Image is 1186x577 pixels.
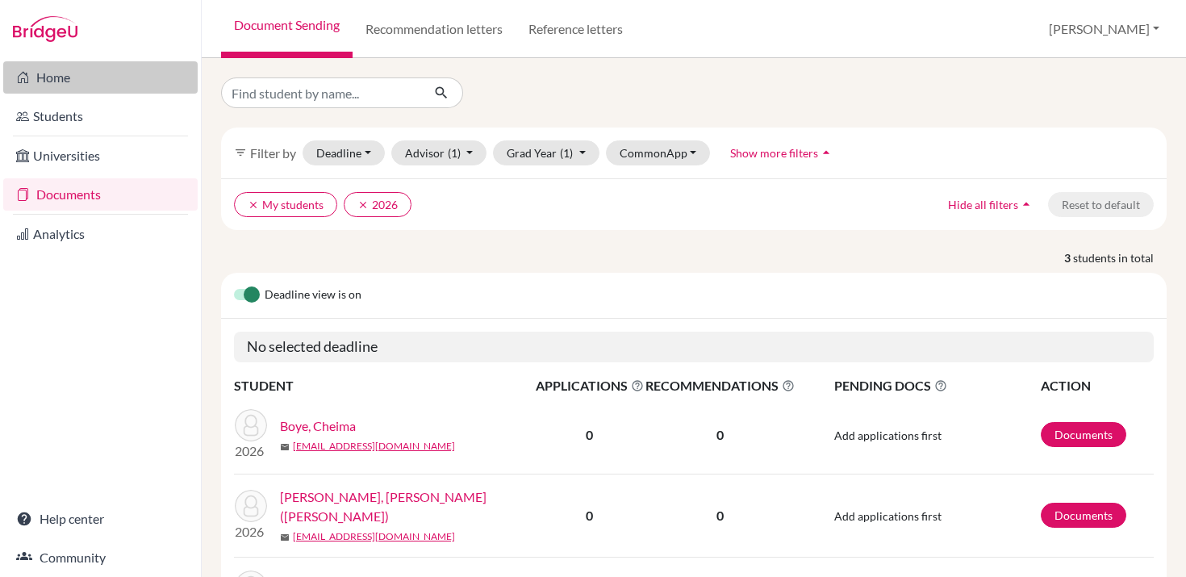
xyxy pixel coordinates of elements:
img: Bridge-U [13,16,77,42]
span: Show more filters [730,146,818,160]
p: 0 [645,506,795,525]
img: Boye, Cheima [235,409,267,441]
a: Home [3,61,198,94]
p: 0 [645,425,795,445]
button: Advisor(1) [391,140,487,165]
a: Students [3,100,198,132]
button: Reset to default [1048,192,1154,217]
i: arrow_drop_up [1018,196,1034,212]
a: [EMAIL_ADDRESS][DOMAIN_NAME] [293,529,455,544]
span: Filter by [250,145,296,161]
a: Analytics [3,218,198,250]
img: Mohamed Abderrahmane Cheikh, Yasmine (Jasmine) [235,490,267,522]
span: PENDING DOCS [834,376,1039,395]
a: Documents [1041,422,1126,447]
button: [PERSON_NAME] [1042,14,1167,44]
th: ACTION [1040,375,1154,396]
span: APPLICATIONS [536,376,644,395]
b: 0 [586,427,593,442]
i: arrow_drop_up [818,144,834,161]
span: mail [280,442,290,452]
b: 0 [586,508,593,523]
span: students in total [1073,249,1167,266]
span: (1) [448,146,461,160]
a: Universities [3,140,198,172]
i: filter_list [234,146,247,159]
a: Documents [1041,503,1126,528]
span: Hide all filters [948,198,1018,211]
span: Deadline view is on [265,286,361,305]
i: clear [248,199,259,211]
a: Boye, Cheima [280,416,356,436]
input: Find student by name... [221,77,421,108]
a: Community [3,541,198,574]
a: [PERSON_NAME], [PERSON_NAME] ([PERSON_NAME]) [280,487,546,526]
p: 2026 [235,522,267,541]
a: Help center [3,503,198,535]
button: clearMy students [234,192,337,217]
i: clear [357,199,369,211]
p: 2026 [235,441,267,461]
span: (1) [560,146,573,160]
button: Hide all filtersarrow_drop_up [934,192,1048,217]
span: Add applications first [834,509,942,523]
strong: 3 [1064,249,1073,266]
button: CommonApp [606,140,711,165]
span: mail [280,533,290,542]
a: [EMAIL_ADDRESS][DOMAIN_NAME] [293,439,455,454]
button: Grad Year(1) [493,140,599,165]
span: Add applications first [834,429,942,442]
h5: No selected deadline [234,332,1154,362]
button: Deadline [303,140,385,165]
span: RECOMMENDATIONS [645,376,795,395]
button: Show more filtersarrow_drop_up [716,140,848,165]
button: clear2026 [344,192,411,217]
th: STUDENT [234,375,535,396]
a: Documents [3,178,198,211]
